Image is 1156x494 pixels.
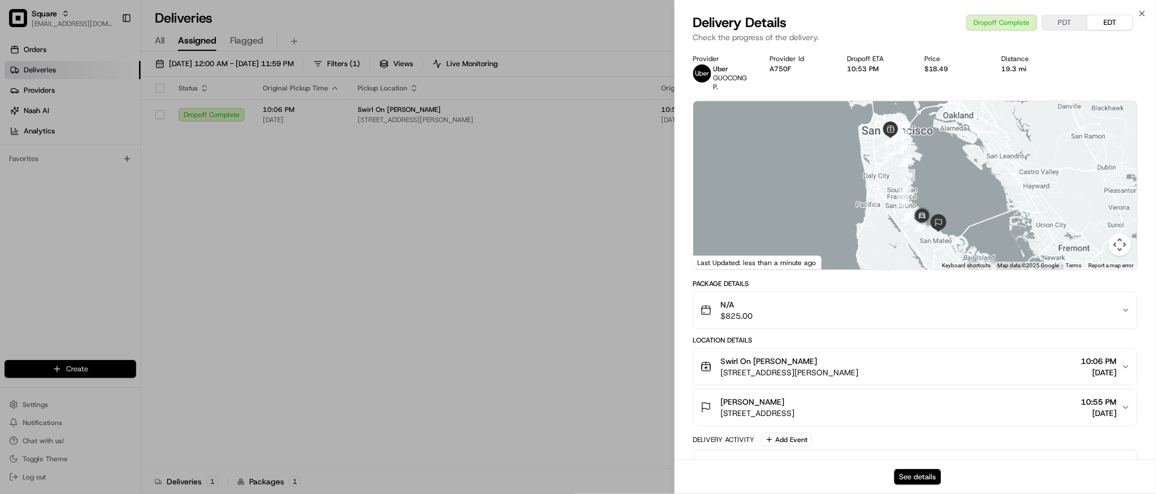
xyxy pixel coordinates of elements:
[1081,356,1117,367] span: 10:06 PM
[694,255,822,270] div: Last Updated: less than a minute ago
[1109,233,1132,256] button: Map camera controls
[1089,262,1134,268] a: Report a map error
[112,192,137,200] span: Pylon
[998,262,1059,268] span: Map data ©2025 Google
[693,435,755,444] div: Delivery Activity
[91,159,186,180] a: 💻API Documentation
[192,111,206,125] button: Start new chat
[902,210,914,222] div: 21
[721,396,785,408] span: [PERSON_NAME]
[924,54,984,63] div: Price
[1081,396,1117,408] span: 10:55 PM
[693,279,1138,288] div: Package Details
[848,64,907,73] div: 10:53 PM
[693,14,787,32] span: Delivery Details
[1081,408,1117,419] span: [DATE]
[693,64,711,83] img: uber-new-logo.jpeg
[770,54,829,63] div: Provider Id
[885,132,898,145] div: 9
[693,336,1138,345] div: Location Details
[95,165,105,174] div: 💻
[694,292,1138,328] button: N/A$825.00
[694,349,1138,385] button: Swirl On [PERSON_NAME][STREET_ADDRESS][PERSON_NAME]10:06 PM[DATE]
[1066,262,1082,268] a: Terms
[1002,54,1061,63] div: Distance
[23,164,86,175] span: Knowledge Base
[694,389,1138,426] button: [PERSON_NAME][STREET_ADDRESS]10:55 PM[DATE]
[38,108,185,119] div: Start new chat
[762,433,812,447] button: Add Event
[897,141,909,153] div: 16
[897,195,910,207] div: 20
[721,408,795,419] span: [STREET_ADDRESS]
[721,299,753,310] span: N/A
[721,367,859,378] span: [STREET_ADDRESS][PERSON_NAME]
[697,255,734,270] img: Google
[721,310,753,322] span: $825.00
[714,64,729,73] span: Uber
[894,469,941,485] button: See details
[29,73,186,85] input: Clear
[1002,64,1061,73] div: 19.3 mi
[11,108,32,128] img: 1736555255976-a54dd68f-1ca7-489b-9aae-adbdc363a1c4
[1088,15,1133,30] button: EDT
[721,356,818,367] span: Swirl On [PERSON_NAME]
[1081,367,1117,378] span: [DATE]
[1042,15,1088,30] button: PDT
[897,129,910,142] div: 15
[38,119,143,128] div: We're available if you need us!
[900,154,912,167] div: 17
[942,262,991,270] button: Keyboard shortcuts
[924,64,984,73] div: $18.49
[714,73,748,92] span: GUOCONG P.
[903,169,916,181] div: 18
[899,183,912,195] div: 19
[848,54,907,63] div: Dropoff ETA
[7,159,91,180] a: 📗Knowledge Base
[697,255,734,270] a: Open this area in Google Maps (opens a new window)
[693,32,1138,43] p: Check the progress of the delivery.
[693,54,753,63] div: Provider
[11,45,206,63] p: Welcome 👋
[770,64,792,73] button: A750F
[107,164,181,175] span: API Documentation
[11,165,20,174] div: 📗
[80,191,137,200] a: Powered byPylon
[11,11,34,34] img: Nash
